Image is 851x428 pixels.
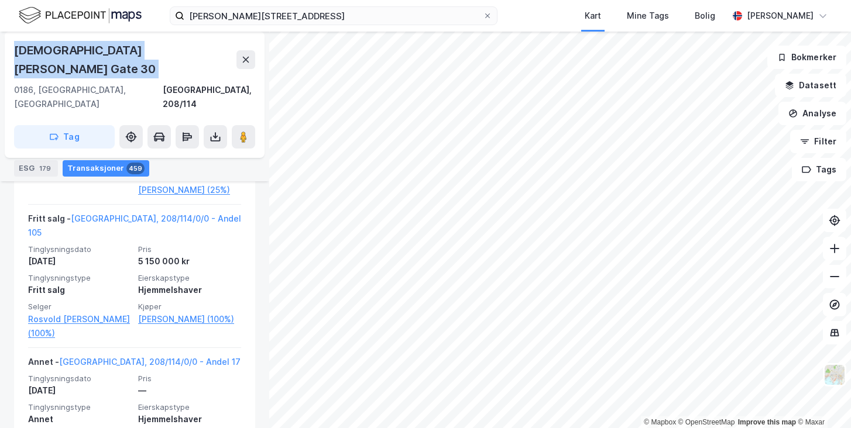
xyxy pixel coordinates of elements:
img: Z [823,364,846,386]
div: 5 150 000 kr [138,254,241,268]
div: 459 [126,163,145,174]
div: Hjemmelshaver [138,283,241,297]
div: ESG [14,160,58,177]
iframe: Chat Widget [792,372,851,428]
span: Tinglysningsdato [28,374,131,384]
span: Tinglysningstype [28,402,131,412]
span: Kjøper [138,302,241,312]
span: Eierskapstype [138,402,241,412]
button: Bokmerker [767,46,846,69]
div: [PERSON_NAME] [747,9,814,23]
div: Bolig [695,9,715,23]
span: Pris [138,374,241,384]
span: Tinglysningsdato [28,244,131,254]
div: [DEMOGRAPHIC_DATA][PERSON_NAME] Gate 30 [14,41,236,78]
div: Transaksjoner [63,160,149,177]
button: Datasett [775,74,846,97]
div: Fritt salg [28,283,131,297]
div: [DATE] [28,384,131,398]
a: [PERSON_NAME] (100%) [138,312,241,326]
div: Kart [585,9,601,23]
input: Søk på adresse, matrikkel, gårdeiere, leietakere eller personer [184,7,483,25]
img: logo.f888ab2527a4732fd821a326f86c7f29.svg [19,5,142,26]
button: Tag [14,125,115,149]
div: 0186, [GEOGRAPHIC_DATA], [GEOGRAPHIC_DATA] [14,83,163,111]
a: Rosvold [PERSON_NAME] (100%) [28,312,131,340]
div: — [138,384,241,398]
button: Analyse [778,102,846,125]
a: Mapbox [644,418,676,426]
span: Eierskapstype [138,273,241,283]
div: Fritt salg - [28,212,241,244]
div: Hjemmelshaver [138,412,241,426]
a: Improve this map [738,418,796,426]
a: [GEOGRAPHIC_DATA], 208/114/0/0 - Andel 17 [59,357,241,367]
a: [GEOGRAPHIC_DATA], 208/114/0/0 - Andel 105 [28,213,241,237]
button: Tags [792,158,846,181]
div: Annet - [28,355,241,374]
a: [PERSON_NAME] (25%) [138,183,241,197]
a: OpenStreetMap [678,418,735,426]
div: Mine Tags [627,9,669,23]
button: Filter [790,130,846,153]
span: Selger [28,302,131,312]
div: Annet [28,412,131,426]
div: [DATE] [28,254,131,268]
span: Pris [138,244,241,254]
span: Tinglysningstype [28,273,131,283]
div: [GEOGRAPHIC_DATA], 208/114 [163,83,255,111]
div: 179 [37,163,53,174]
